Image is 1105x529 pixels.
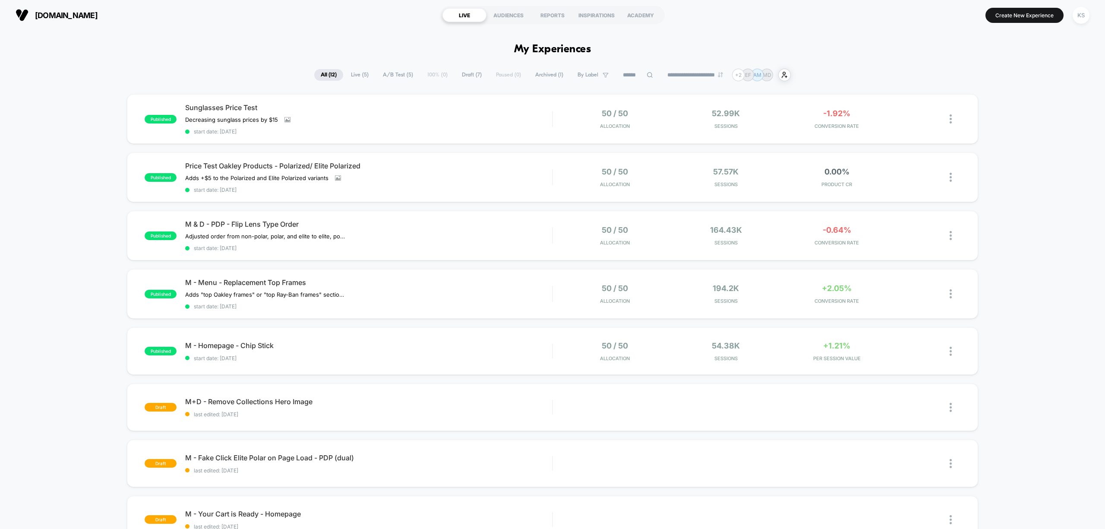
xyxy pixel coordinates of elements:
img: close [950,289,952,298]
span: Adds "top Oakley frames" or "top Ray-Ban frames" section to replacement lenses for Oakley and Ray... [185,291,345,298]
p: EF [745,72,751,78]
span: +1.21% [823,341,850,350]
span: M - Fake Click Elite Polar on Page Load - PDP (dual) [185,453,552,462]
span: -0.64% [823,225,851,234]
span: start date: [DATE] [185,245,552,251]
div: KS [1073,7,1089,24]
span: All ( 12 ) [314,69,343,81]
span: CONVERSION RATE [783,123,890,129]
div: ACADEMY [619,8,663,22]
span: draft [145,459,177,468]
img: close [950,173,952,182]
span: Archived ( 1 ) [529,69,570,81]
div: INSPIRATIONS [575,8,619,22]
button: Create New Experience [985,8,1064,23]
span: Sessions [672,355,779,361]
span: 52.99k [712,109,740,118]
p: AM [753,72,761,78]
span: Decreasing sunglass prices by $15 [185,116,278,123]
span: [DOMAIN_NAME] [35,11,98,20]
span: 194.2k [713,284,739,293]
div: REPORTS [530,8,575,22]
span: 164.43k [710,225,742,234]
span: Sessions [672,298,779,304]
span: draft [145,403,177,412]
span: Adjusted order from non-polar, polar, and elite to elite, polar, and non-polar in variant [185,233,345,240]
span: 57.57k [713,167,739,176]
span: published [145,115,177,124]
span: M - Your Cart is Ready - Homepage [185,510,552,518]
span: Allocation [600,355,630,361]
button: KS [1070,6,1092,24]
span: 50 / 50 [602,109,628,118]
span: start date: [DATE] [185,187,552,193]
span: Allocation [600,240,630,246]
span: last edited: [DATE] [185,467,552,474]
h1: My Experiences [514,43,591,56]
span: published [145,173,177,182]
span: 50 / 50 [602,341,628,350]
span: start date: [DATE] [185,303,552,310]
span: Allocation [600,181,630,187]
button: [DOMAIN_NAME] [13,8,100,22]
span: 54.38k [712,341,740,350]
p: MD [763,72,771,78]
span: 0.00% [824,167,849,176]
span: Sessions [672,240,779,246]
span: 50 / 50 [602,284,628,293]
span: Draft ( 7 ) [455,69,488,81]
span: Sunglasses Price Test [185,103,552,112]
span: PRODUCT CR [783,181,890,187]
span: -1.92% [823,109,850,118]
span: Live ( 5 ) [344,69,375,81]
span: CONVERSION RATE [783,298,890,304]
span: M - Homepage - Chip Stick [185,341,552,350]
span: draft [145,515,177,524]
span: start date: [DATE] [185,355,552,361]
span: A/B Test ( 5 ) [376,69,420,81]
img: close [950,459,952,468]
span: M - Menu - Replacement Top Frames [185,278,552,287]
span: Price Test Oakley Products - Polarized/ Elite Polarized [185,162,552,170]
span: M & D - PDP - Flip Lens Type Order [185,220,552,228]
div: AUDIENCES [486,8,530,22]
img: Visually logo [16,9,28,22]
img: close [950,403,952,412]
img: close [950,347,952,356]
div: LIVE [442,8,486,22]
span: PER SESSION VALUE [783,355,890,361]
span: Allocation [600,298,630,304]
span: published [145,290,177,298]
img: end [718,72,723,77]
span: +2.05% [822,284,852,293]
span: last edited: [DATE] [185,411,552,418]
img: close [950,114,952,124]
span: Adds +$5 to the Polarized and Elite Polarized variants [185,174,328,181]
span: published [145,231,177,240]
img: close [950,515,952,524]
span: start date: [DATE] [185,128,552,135]
span: 50 / 50 [602,167,628,176]
span: Sessions [672,181,779,187]
span: By Label [578,72,598,78]
span: Allocation [600,123,630,129]
img: close [950,231,952,240]
span: published [145,347,177,355]
span: 50 / 50 [602,225,628,234]
span: Sessions [672,123,779,129]
span: M+D - Remove Collections Hero Image [185,397,552,406]
span: CONVERSION RATE [783,240,890,246]
div: + 2 [732,69,745,81]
